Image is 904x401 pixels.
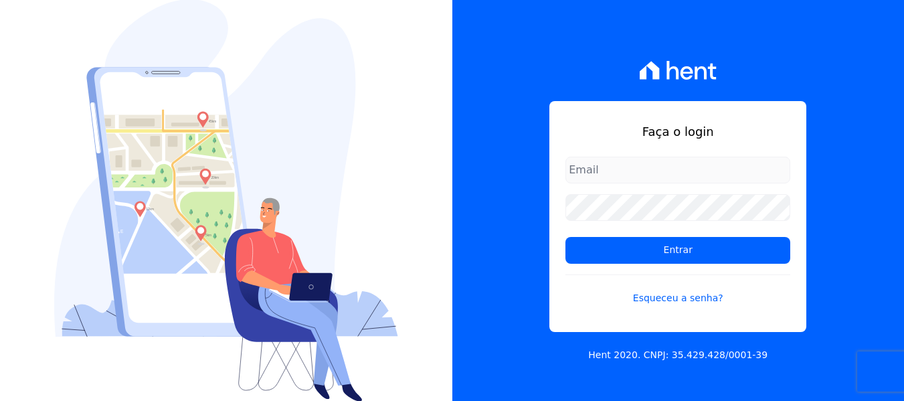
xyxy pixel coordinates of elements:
p: Hent 2020. CNPJ: 35.429.428/0001-39 [588,348,767,362]
a: Esqueceu a senha? [565,274,790,305]
input: Email [565,157,790,183]
h1: Faça o login [565,123,790,141]
input: Entrar [565,237,790,264]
